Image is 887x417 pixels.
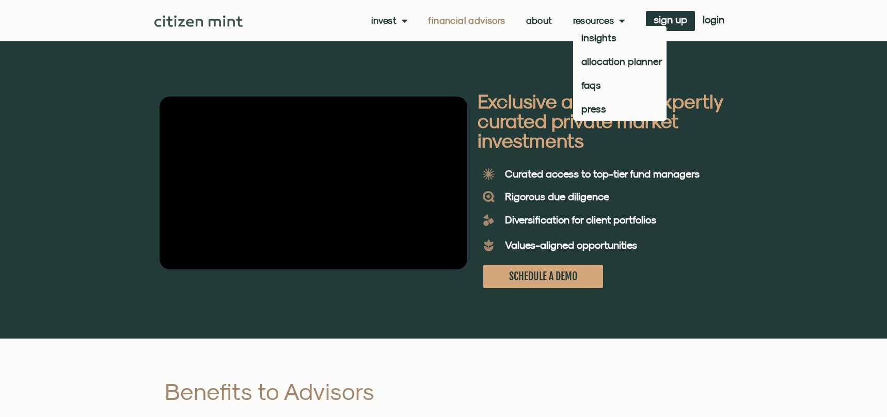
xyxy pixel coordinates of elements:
span: sign up [654,16,687,23]
span: login [703,16,724,23]
a: Financial Advisors [428,15,505,26]
span: SCHEDULE A DEMO [509,270,577,283]
b: Exclusive access to expertly curated private market investments [478,89,722,152]
a: insights [573,26,667,50]
img: Citizen Mint [154,15,243,27]
a: Resources [573,15,625,26]
a: allocation planner [573,50,667,73]
h2: Benefits to Advisors [165,380,486,403]
a: Invest [371,15,408,26]
a: sign up [646,11,695,31]
a: SCHEDULE A DEMO [483,265,603,288]
ul: Resources [573,26,667,121]
b: Diversification for client portfolios [505,214,656,226]
a: press [573,97,667,121]
b: Curated access to top-tier fund managers [505,168,700,180]
b: Rigorous due diligence [505,190,609,202]
nav: Menu [371,15,625,26]
a: login [695,11,732,31]
a: faqs [573,73,667,97]
a: About [526,15,552,26]
b: Values-aligned opportunities [505,239,637,251]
